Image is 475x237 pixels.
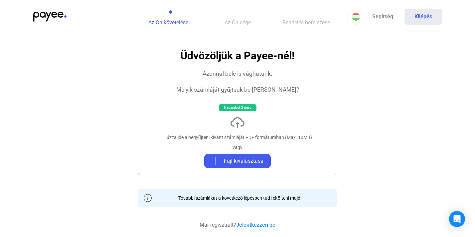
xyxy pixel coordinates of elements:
[173,195,302,201] div: További számlákat a következő lépésben tud feltölteni majd.
[449,211,465,227] div: Open Intercom Messenger
[352,13,360,21] img: HU
[212,157,220,165] img: plus-grey
[230,115,245,131] img: upload-cloud
[144,194,152,202] img: info-grey-outline
[348,9,364,25] button: HU
[282,19,330,26] span: Rendelés befejezése
[404,9,442,25] button: Kilépés
[233,144,242,151] div: vagy
[364,9,401,25] a: Segítség
[148,19,190,26] span: Az Ön követelései
[163,134,312,141] div: Húzza ide a begyűjteni kívánt számláját PDF formátumban (Max. 10MB)
[176,86,299,94] div: Melyik számláját gyűjtsük be [PERSON_NAME]?
[200,221,275,229] div: Már regisztrált?
[33,12,67,22] img: payee-logo
[219,104,256,111] div: Nagyjából 2 perc
[204,154,271,168] button: plus-greyFájl kiválasztása
[224,157,263,165] span: Fájl kiválasztása
[225,19,251,26] span: Az Ön cége
[203,70,272,78] div: Azonnal bele is vághatunk.
[236,222,275,228] a: Jelentkezzen be
[180,50,295,62] h1: Üdvözöljük a Payee-nél!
